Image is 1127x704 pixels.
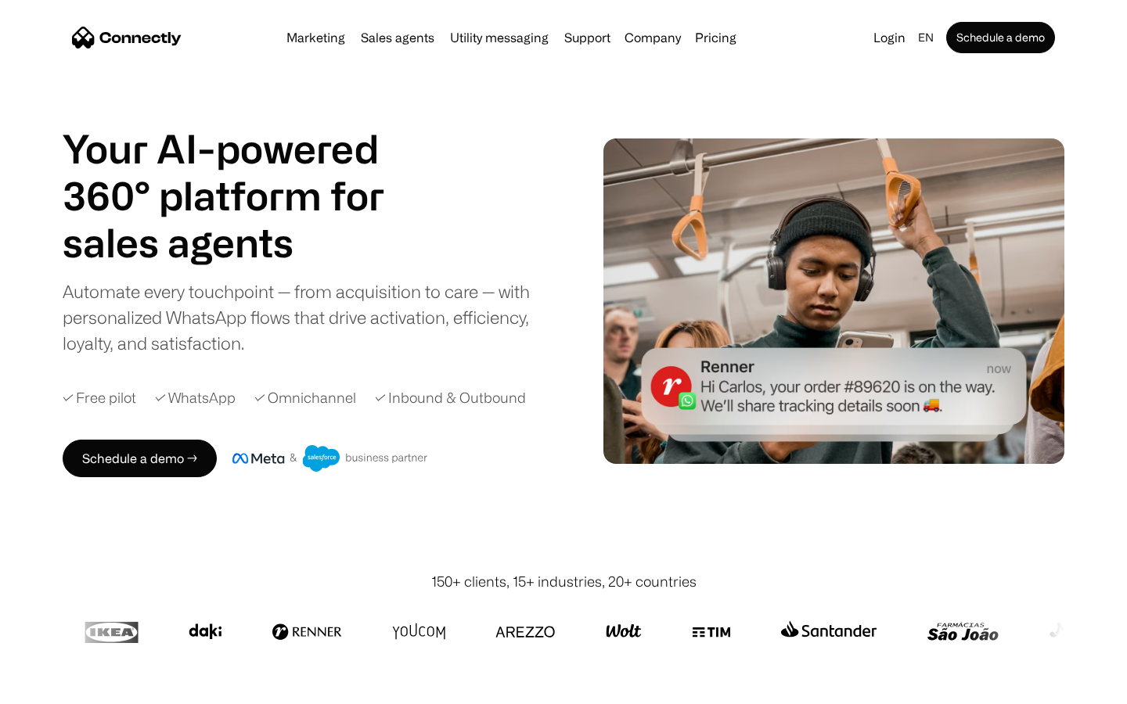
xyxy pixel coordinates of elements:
[31,677,94,699] ul: Language list
[918,27,934,48] div: en
[155,387,236,408] div: ✓ WhatsApp
[63,387,136,408] div: ✓ Free pilot
[355,31,441,44] a: Sales agents
[946,22,1055,53] a: Schedule a demo
[689,31,743,44] a: Pricing
[431,571,697,592] div: 150+ clients, 15+ industries, 20+ countries
[558,31,617,44] a: Support
[63,440,217,477] a: Schedule a demo →
[444,31,555,44] a: Utility messaging
[625,27,681,48] div: Company
[63,125,423,219] h1: Your AI-powered 360° platform for
[63,219,423,266] div: carousel
[63,278,556,356] div: Automate every touchpoint — from acquisition to care — with personalized WhatsApp flows that driv...
[63,219,423,266] h1: sales agents
[912,27,943,48] div: en
[63,219,423,266] div: 1 of 4
[16,675,94,699] aside: Language selected: English
[232,445,428,472] img: Meta and Salesforce business partner badge.
[867,27,912,48] a: Login
[620,27,686,48] div: Company
[72,26,182,49] a: home
[375,387,526,408] div: ✓ Inbound & Outbound
[280,31,351,44] a: Marketing
[254,387,356,408] div: ✓ Omnichannel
